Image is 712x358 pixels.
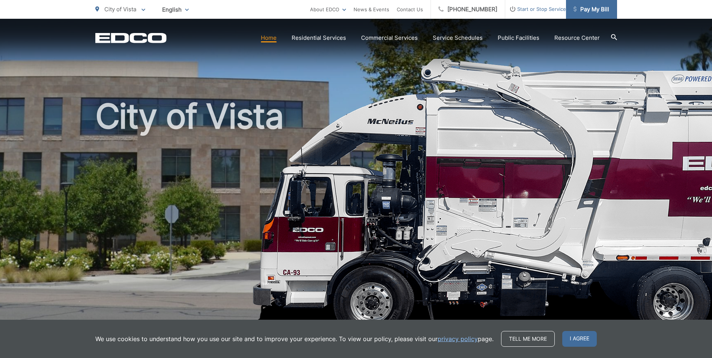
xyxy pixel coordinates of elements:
[354,5,389,14] a: News & Events
[433,33,483,42] a: Service Schedules
[292,33,346,42] a: Residential Services
[95,98,617,335] h1: City of Vista
[361,33,418,42] a: Commercial Services
[562,331,597,347] span: I agree
[310,5,346,14] a: About EDCO
[501,331,555,347] a: Tell me more
[438,334,478,343] a: privacy policy
[397,5,423,14] a: Contact Us
[498,33,539,42] a: Public Facilities
[95,33,167,43] a: EDCD logo. Return to the homepage.
[95,334,494,343] p: We use cookies to understand how you use our site and to improve your experience. To view our pol...
[157,3,194,16] span: English
[574,5,609,14] span: Pay My Bill
[104,6,136,13] span: City of Vista
[261,33,277,42] a: Home
[554,33,600,42] a: Resource Center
